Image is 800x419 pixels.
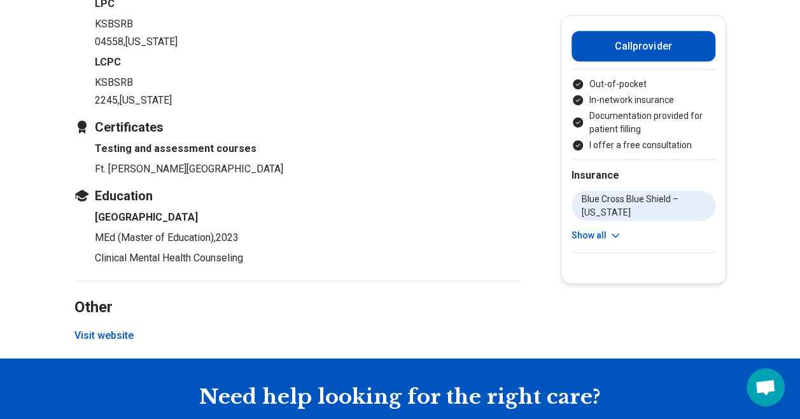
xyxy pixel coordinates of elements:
[95,55,520,70] h4: LCPC
[572,93,715,107] li: In-network insurance
[74,266,520,319] h2: Other
[95,75,520,90] p: KSBSRB
[572,191,715,221] li: Blue Cross Blue Shield – [US_STATE]
[95,161,520,177] p: Ft. [PERSON_NAME][GEOGRAPHIC_DATA]
[95,210,520,225] h4: [GEOGRAPHIC_DATA]
[95,230,520,245] p: MEd (Master of Education) , 2023
[95,141,520,156] h4: Testing and assessment courses
[118,94,172,106] span: , [US_STATE]
[572,139,715,152] li: I offer a free consultation
[572,168,715,183] h2: Insurance
[10,384,790,411] h2: Need help looking for the right care?
[572,31,715,62] button: Callprovider
[95,17,520,32] p: KSBSRB
[74,328,134,343] button: Visit website
[123,36,178,48] span: , [US_STATE]
[95,34,520,50] p: 04558
[572,78,715,152] ul: Payment options
[74,187,520,205] h3: Education
[747,368,785,406] a: Open chat
[572,109,715,136] li: Documentation provided for patient filling
[95,251,520,266] p: Clinical Mental Health Counseling
[572,229,622,242] button: Show all
[95,93,520,108] p: 2245
[572,78,715,91] li: Out-of-pocket
[74,118,520,136] h3: Certificates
